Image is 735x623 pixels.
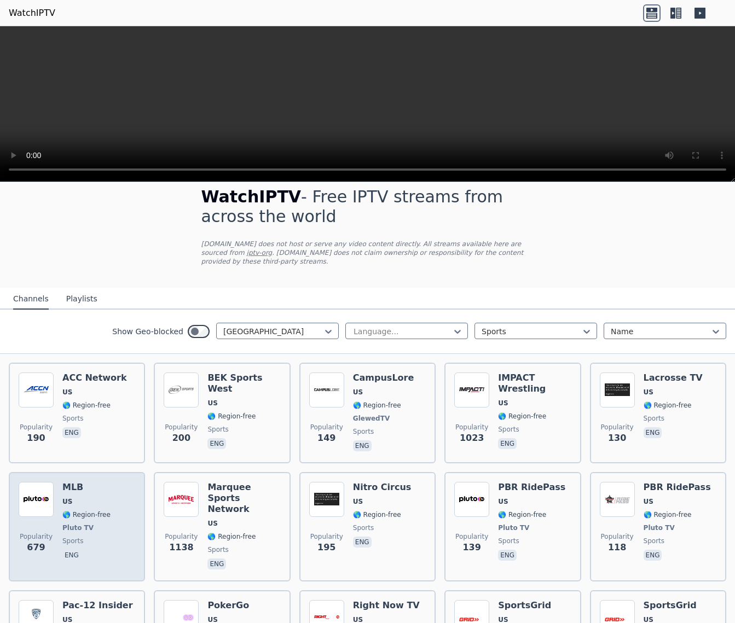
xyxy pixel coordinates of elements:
h6: PokerGo [207,600,256,611]
span: Popularity [455,423,488,432]
span: US [62,388,72,397]
img: PBR RidePass [600,482,635,517]
span: US [62,497,72,506]
h6: PBR RidePass [498,482,565,493]
h6: Nitro Circus [353,482,412,493]
span: 🌎 Region-free [353,401,401,410]
button: Playlists [66,289,97,310]
span: Popularity [310,532,343,541]
img: BEK Sports West [164,372,199,407]
h1: - Free IPTV streams from across the world [201,187,534,226]
p: eng [353,537,372,548]
h6: ACC Network [62,372,127,383]
span: Popularity [455,532,488,541]
span: 130 [608,432,626,445]
p: eng [644,427,662,438]
span: Popularity [20,423,53,432]
span: Popularity [20,532,53,541]
span: sports [644,537,664,545]
span: 🌎 Region-free [353,510,401,519]
span: sports [207,545,228,554]
span: 679 [27,541,45,554]
span: 1023 [460,432,484,445]
span: 🌎 Region-free [644,510,692,519]
h6: Lacrosse TV [644,372,703,383]
h6: MLB [62,482,111,493]
span: Popularity [310,423,343,432]
span: 195 [317,541,335,554]
h6: IMPACT Wrestling [498,372,571,394]
p: eng [644,550,662,561]
p: eng [62,427,81,438]
span: Pluto TV [62,523,94,532]
h6: Pac-12 Insider [62,600,133,611]
img: MLB [19,482,54,517]
span: 139 [462,541,481,554]
span: 149 [317,432,335,445]
img: Marquee Sports Network [164,482,199,517]
span: 🌎 Region-free [207,412,256,421]
h6: SportsGrid [498,600,551,611]
span: sports [62,414,83,423]
p: eng [353,440,372,451]
p: eng [62,550,81,561]
a: WatchIPTV [9,7,55,20]
span: GlewedTV [353,414,390,423]
p: [DOMAIN_NAME] does not host or serve any video content directly. All streams available here are s... [201,240,534,266]
p: eng [498,550,517,561]
span: 190 [27,432,45,445]
span: US [644,388,653,397]
span: sports [498,425,519,434]
span: 1138 [169,541,194,554]
p: eng [207,438,226,449]
span: Pluto TV [498,523,529,532]
span: sports [207,425,228,434]
span: sports [353,523,374,532]
button: Channels [13,289,49,310]
span: WatchIPTV [201,187,302,206]
span: 🌎 Region-free [62,401,111,410]
h6: Right Now TV [353,600,426,611]
span: Popularity [601,423,634,432]
span: US [498,399,508,407]
span: Popularity [601,532,634,541]
span: Popularity [165,423,198,432]
h6: CampusLore [353,372,414,383]
h6: BEK Sports West [207,372,280,394]
span: 🌎 Region-free [62,510,111,519]
span: 🌎 Region-free [498,510,546,519]
span: US [207,399,217,407]
img: IMPACT Wrestling [454,372,489,407]
span: US [644,497,653,506]
span: sports [644,414,664,423]
span: sports [498,537,519,545]
span: sports [353,427,374,436]
span: US [353,388,363,397]
p: eng [207,558,226,569]
span: sports [62,537,83,545]
h6: SportsGrid [644,600,697,611]
span: Popularity [165,532,198,541]
span: US [498,497,508,506]
img: ACC Network [19,372,54,407]
img: CampusLore [309,372,344,407]
h6: Marquee Sports Network [207,482,280,515]
span: 🌎 Region-free [498,412,546,421]
label: Show Geo-blocked [112,326,183,337]
span: 200 [172,432,190,445]
img: PBR RidePass [454,482,489,517]
span: Pluto TV [644,523,675,532]
img: Nitro Circus [309,482,344,517]
p: eng [498,438,517,449]
span: 🌎 Region-free [207,532,256,541]
span: 🌎 Region-free [644,401,692,410]
a: iptv-org [247,249,273,257]
h6: PBR RidePass [644,482,711,493]
span: US [207,519,217,528]
img: Lacrosse TV [600,372,635,407]
span: 118 [608,541,626,554]
span: US [353,497,363,506]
